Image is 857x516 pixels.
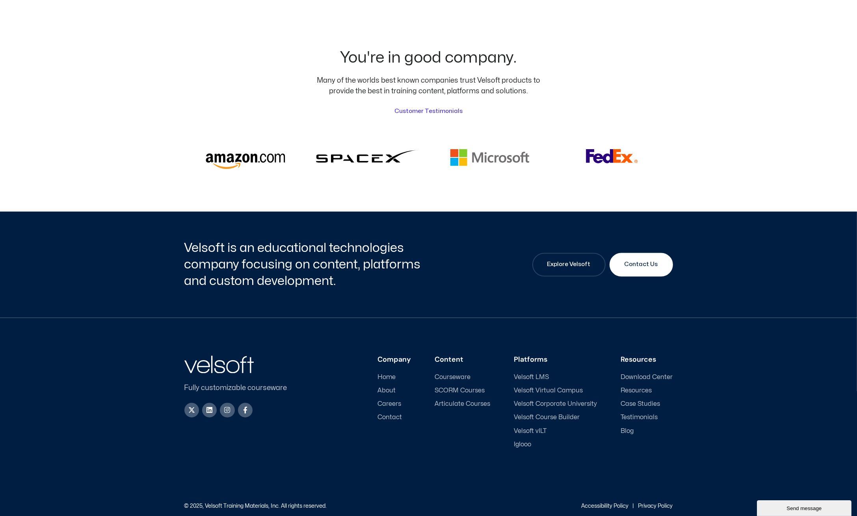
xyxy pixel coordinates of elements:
[757,499,853,516] iframe: chat widget
[378,414,402,422] span: Contact
[435,374,491,381] a: Courseware
[621,414,658,422] span: Testimonials
[435,356,491,364] h3: Content
[378,401,411,408] a: Careers
[378,374,411,381] a: Home
[638,504,673,509] a: Privacy Policy
[394,107,463,116] a: Customer Testimonials
[435,401,491,408] a: Articulate Courses
[184,383,300,394] p: Fully customizable courseware
[514,356,597,364] h3: Platforms
[621,428,673,435] a: Blog
[378,387,396,395] span: About
[621,401,673,408] a: Case Studies
[514,401,597,408] a: Velsoft Corporate University
[378,356,411,364] h3: Company
[435,387,491,395] a: SCORM Courses
[378,414,411,422] a: Contact
[633,504,634,509] p: |
[532,253,606,277] a: Explore Velsoft
[610,253,673,277] a: Contact Us
[514,387,583,395] span: Velsoft Virtual Campus
[547,260,591,270] span: Explore Velsoft
[514,441,597,449] a: Iglooo
[308,50,549,66] h2: You're in good company.
[621,401,660,408] span: Case Studies
[621,374,673,381] a: Download Center
[621,356,673,364] h3: Resources
[378,401,402,408] span: Careers
[514,374,597,381] a: Velsoft LMS
[514,428,597,435] a: Velsoft vILT
[308,75,549,96] p: Many of the worlds best known companies trust Velsoft products to provide the best in training co...
[582,504,629,509] a: Accessibility Policy
[625,260,658,270] span: Contact Us
[514,387,597,395] a: Velsoft Virtual Campus
[435,374,471,381] span: Courseware
[378,374,396,381] span: Home
[621,387,652,395] span: Resources
[514,414,580,422] span: Velsoft Course Builder
[621,387,673,395] a: Resources
[435,387,485,395] span: SCORM Courses
[514,414,597,422] a: Velsoft Course Builder
[378,387,411,395] a: About
[184,504,327,509] p: © 2025, Velsoft Training Materials, Inc. All rights reserved.
[514,374,549,381] span: Velsoft LMS
[514,428,547,435] span: Velsoft vILT
[621,414,673,422] a: Testimonials
[621,428,634,435] span: Blog
[184,240,427,289] h2: Velsoft is an educational technologies company focusing on content, platforms and custom developm...
[514,441,532,449] span: Iglooo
